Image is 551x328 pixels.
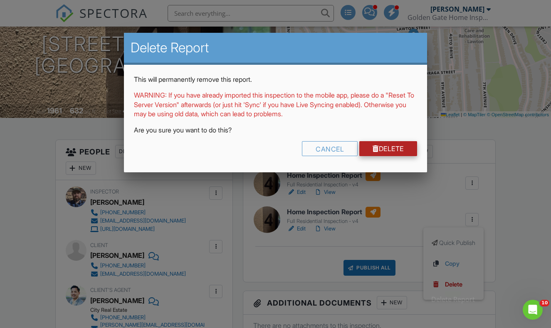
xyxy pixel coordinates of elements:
[134,75,417,84] p: This will permanently remove this report.
[134,125,417,135] p: Are you sure you want to do this?
[523,300,543,320] iframe: Intercom live chat
[134,91,417,118] p: WARNING: If you have already imported this inspection to the mobile app, please do a "Reset To Se...
[302,141,358,156] div: Cancel
[359,141,417,156] a: Delete
[131,39,420,56] h2: Delete Report
[540,300,549,306] span: 10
